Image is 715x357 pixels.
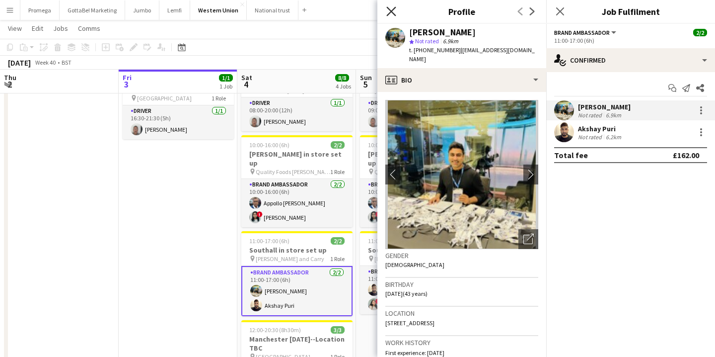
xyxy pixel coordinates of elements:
[385,309,538,318] h3: Location
[219,74,233,82] span: 1/1
[360,231,471,314] app-job-card: 11:00-17:00 (6h)2/2Southall in store set up [PERSON_NAME] and Carry1 RoleBrand Ambassador2/211:00...
[374,168,449,176] span: Quality Foods [PERSON_NAME]
[358,79,372,90] span: 5
[578,102,631,111] div: [PERSON_NAME]
[375,298,381,304] span: !
[673,150,699,160] div: £162.00
[554,37,707,44] div: 11:00-17:00 (6h)
[360,246,471,255] h3: Southall in store set up
[554,29,610,36] span: Brand Ambassador
[256,168,330,176] span: Quality Foods [PERSON_NAME]
[360,150,471,168] h3: [PERSON_NAME] in store set up
[518,229,538,249] div: Open photos pop-in
[331,237,345,245] span: 2/2
[375,211,381,217] span: !
[546,5,715,18] h3: Job Fulfilment
[241,179,353,227] app-card-role: Brand Ambassador2/210:00-16:00 (6h)Appollo [PERSON_NAME]![PERSON_NAME]
[241,246,353,255] h3: Southall in store set up
[121,79,132,90] span: 3
[8,24,22,33] span: View
[28,22,47,35] a: Edit
[249,141,289,149] span: 10:00-16:00 (6h)
[74,22,104,35] a: Comms
[385,290,428,297] span: [DATE] (43 years)
[441,37,460,45] span: 6.9km
[693,29,707,36] span: 2/2
[249,237,289,245] span: 11:00-17:00 (6h)
[331,326,345,334] span: 3/3
[247,0,298,20] button: National trust
[409,28,476,37] div: [PERSON_NAME]
[604,133,623,141] div: 6.2km
[241,63,353,131] app-job-card: 08:00-20:00 (12h)1/1Manchester [DATE] Manchester [DATE]1 RoleDriver1/108:00-20:00 (12h)[PERSON_NAME]
[385,338,538,347] h3: Work history
[137,94,192,102] span: [GEOGRAPHIC_DATA]
[62,59,71,66] div: BST
[409,46,535,63] span: | [EMAIL_ADDRESS][DOMAIN_NAME]
[53,24,68,33] span: Jobs
[49,22,72,35] a: Jobs
[241,135,353,227] app-job-card: 10:00-16:00 (6h)2/2[PERSON_NAME] in store set up Quality Foods [PERSON_NAME]1 RoleBrand Ambassado...
[219,83,232,90] div: 1 Job
[368,141,408,149] span: 10:00-16:00 (6h)
[385,100,538,249] img: Crew avatar or photo
[360,97,471,131] app-card-role: Driver1/109:00-14:00 (5h)[PERSON_NAME]
[554,29,618,36] button: Brand Ambassador
[125,0,159,20] button: Jumbo
[554,150,588,160] div: Total fee
[212,94,226,102] span: 1 Role
[241,73,252,82] span: Sat
[385,261,444,268] span: [DEMOGRAPHIC_DATA]
[78,24,100,33] span: Comms
[190,0,247,20] button: Western Union
[241,150,353,168] h3: [PERSON_NAME] in store set up
[578,124,623,133] div: Akshay Puri
[578,111,604,119] div: Not rated
[546,48,715,72] div: Confirmed
[4,22,26,35] a: View
[256,255,324,263] span: [PERSON_NAME] and Carry
[20,0,60,20] button: Promega
[123,105,234,139] app-card-role: Driver1/116:30-21:30 (5h)[PERSON_NAME]
[4,73,16,82] span: Thu
[123,73,132,82] span: Fri
[330,255,345,263] span: 1 Role
[360,135,471,227] app-job-card: 10:00-16:00 (6h)2/2[PERSON_NAME] in store set up Quality Foods [PERSON_NAME]1 RoleBrand Ambassado...
[360,266,471,314] app-card-role: Brand Ambassador2/211:00-17:00 (6h)Akshay Puri![PERSON_NAME]
[385,280,538,289] h3: Birthday
[159,0,190,20] button: Lemfi
[335,74,349,82] span: 8/8
[33,59,58,66] span: Week 40
[331,141,345,149] span: 2/2
[368,237,408,245] span: 11:00-17:00 (6h)
[360,63,471,131] app-job-card: 09:00-14:00 (5h)1/1Manchester [DATE] [GEOGRAPHIC_DATA]1 RoleDriver1/109:00-14:00 (5h)[PERSON_NAME]
[2,79,16,90] span: 2
[377,5,546,18] h3: Profile
[257,211,263,217] span: !
[377,68,546,92] div: Bio
[241,231,353,316] app-job-card: 11:00-17:00 (6h)2/2Southall in store set up [PERSON_NAME] and Carry1 RoleBrand Ambassador2/211:00...
[240,79,252,90] span: 4
[336,83,351,90] div: 4 Jobs
[330,168,345,176] span: 1 Role
[415,37,439,45] span: Not rated
[385,251,538,260] h3: Gender
[8,58,31,68] div: [DATE]
[32,24,43,33] span: Edit
[60,0,125,20] button: GottaBe! Marketing
[360,73,372,82] span: Sun
[241,266,353,316] app-card-role: Brand Ambassador2/211:00-17:00 (6h)[PERSON_NAME]Akshay Puri
[374,255,443,263] span: [PERSON_NAME] and Carry
[385,349,538,357] p: First experience: [DATE]
[123,63,234,139] app-job-card: In progress16:30-21:30 (5h)1/1Manchester [DATE] [GEOGRAPHIC_DATA]1 RoleDriver1/116:30-21:30 (5h)[...
[409,46,461,54] span: t. [PHONE_NUMBER]
[249,326,301,334] span: 12:00-20:30 (8h30m)
[604,111,623,119] div: 6.9km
